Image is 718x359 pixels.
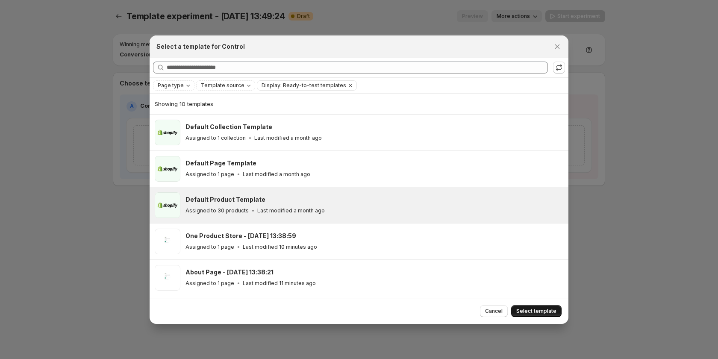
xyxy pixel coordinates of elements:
button: Clear [346,81,355,90]
span: Showing 10 templates [155,100,213,107]
h3: Default Collection Template [185,123,272,131]
button: Display: Ready-to-test templates [257,81,346,90]
span: Select template [516,308,556,315]
p: Last modified a month ago [257,207,325,214]
button: Close [551,41,563,53]
img: Default Product Template [155,192,180,218]
h3: Default Page Template [185,159,256,168]
span: Page type [158,82,184,89]
h3: One Product Store - [DATE] 13:38:59 [185,232,296,240]
p: Last modified 10 minutes ago [243,244,317,250]
p: Assigned to 30 products [185,207,249,214]
p: Last modified 11 minutes ago [243,280,316,287]
p: Assigned to 1 page [185,244,234,250]
p: Assigned to 1 collection [185,135,246,141]
h3: About Page - [DATE] 13:38:21 [185,268,274,277]
span: Display: Ready-to-test templates [262,82,346,89]
p: Last modified a month ago [254,135,322,141]
span: Cancel [485,308,503,315]
button: Select template [511,305,562,317]
button: Cancel [480,305,508,317]
img: Default Collection Template [155,120,180,145]
span: Template source [201,82,244,89]
p: Last modified a month ago [243,171,310,178]
p: Assigned to 1 page [185,280,234,287]
h3: Default Product Template [185,195,265,204]
p: Assigned to 1 page [185,171,234,178]
button: Page type [153,81,194,90]
img: Default Page Template [155,156,180,182]
h2: Select a template for Control [156,42,245,51]
button: Template source [197,81,255,90]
